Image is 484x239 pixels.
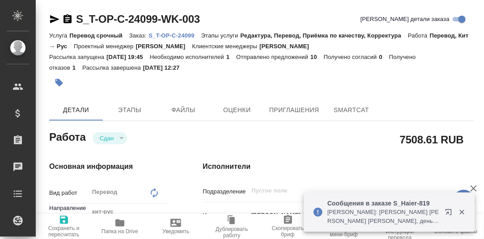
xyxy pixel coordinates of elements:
[236,54,310,60] p: Отправлено предложений
[149,31,201,39] a: S_T-OP-C-24099
[49,54,106,60] p: Рассылка запущена
[76,13,200,25] a: S_T-OP-C-24099-WK-003
[49,73,69,92] button: Добавить тэг
[379,54,389,60] p: 0
[241,32,408,39] p: Редактура, Перевод, Приёмка по качеству, Корректура
[49,14,60,25] button: Скопировать ссылку для ЯМессенджера
[49,128,86,144] h2: Работа
[361,15,450,24] span: [PERSON_NAME] детали заказа
[324,54,379,60] p: Получено согласий
[148,214,204,239] button: Уведомить
[203,187,248,196] p: Подразделение
[204,214,260,239] button: Дублировать работу
[330,105,373,116] span: SmartCat
[260,214,316,239] button: Скопировать бриф
[192,43,259,50] p: Клиентские менеджеры
[69,32,129,39] p: Перевод срочный
[216,105,259,116] span: Оценки
[108,105,151,116] span: Этапы
[310,54,324,60] p: 10
[259,43,316,50] p: [PERSON_NAME]
[136,43,192,50] p: [PERSON_NAME]
[269,105,319,116] span: Приглашения
[55,105,98,116] span: Детали
[41,225,86,238] span: Сохранить и пересчитать
[327,208,439,226] p: [PERSON_NAME]: [PERSON_NAME] [PERSON_NAME] [PERSON_NAME], день добрый. Можно ли каким-то образом ...
[201,32,241,39] p: Этапы услуги
[49,189,89,197] p: Вид работ
[82,64,143,71] p: Рассылка завершена
[150,54,226,60] p: Необходимо исполнителей
[408,32,430,39] p: Работа
[248,211,301,220] p: [PERSON_NAME]
[36,214,92,239] button: Сохранить и пересчитать
[49,32,69,39] p: Услуга
[106,54,150,60] p: [DATE] 19:45
[74,43,136,50] p: Проектный менеджер
[162,105,205,116] span: Файлы
[226,54,236,60] p: 1
[129,32,149,39] p: Заказ:
[265,225,310,238] span: Скопировать бриф
[203,211,248,220] p: Исполнитель
[49,161,167,172] h4: Основная информация
[62,14,73,25] button: Скопировать ссылку
[92,214,148,239] button: Папка на Drive
[440,203,461,225] button: Открыть в новой вкладке
[72,64,82,71] p: 1
[162,228,189,235] span: Уведомить
[400,132,464,147] h2: 7508.61 RUB
[102,228,138,235] span: Папка на Drive
[143,64,187,71] p: [DATE] 12:27
[203,161,474,172] h4: Исполнители
[250,185,430,196] input: Пустое поле
[327,199,439,208] p: Сообщения в заказе S_Haier-819
[93,132,127,144] div: Сдан
[209,226,255,239] span: Дублировать работу
[49,204,89,222] p: Направление перевода
[453,190,475,212] button: 🙏
[453,208,471,216] button: Закрыть
[97,134,116,142] button: Сдан
[149,32,201,39] p: S_T-OP-C-24099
